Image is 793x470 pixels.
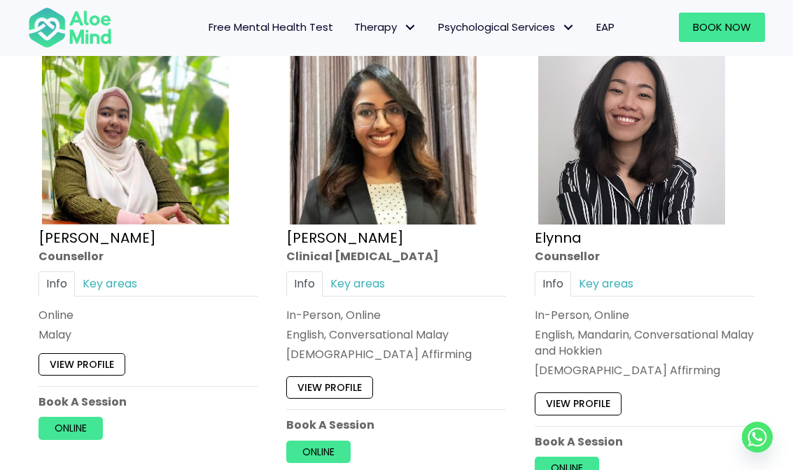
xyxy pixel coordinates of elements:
span: Therapy: submenu [400,17,421,38]
p: English, Mandarin, Conversational Malay and Hokkien [535,327,755,359]
div: Counsellor [535,248,755,264]
a: Key areas [323,271,393,296]
a: Key areas [75,271,145,296]
a: Psychological ServicesPsychological Services: submenu [428,13,586,42]
div: Counsellor [38,248,258,264]
div: Clinical [MEDICAL_DATA] [286,248,506,264]
a: View profile [535,392,622,415]
nav: Menu [126,13,624,42]
a: Book Now [679,13,765,42]
a: TherapyTherapy: submenu [344,13,428,42]
img: Shaheda Counsellor [42,38,229,225]
p: Book A Session [535,433,755,449]
a: Online [38,417,103,439]
a: [PERSON_NAME] [286,228,404,248]
a: Info [38,271,75,296]
a: Info [535,271,571,296]
div: Online [38,306,258,322]
a: EAP [586,13,625,42]
div: [DEMOGRAPHIC_DATA] Affirming [535,362,755,378]
img: Elynna Counsellor [538,38,725,225]
span: Book Now [693,20,751,34]
div: [DEMOGRAPHIC_DATA] Affirming [286,346,506,362]
p: Book A Session [38,394,258,410]
a: View profile [286,376,373,399]
a: [PERSON_NAME] [38,228,156,248]
a: View profile [38,353,125,376]
p: Malay [38,327,258,343]
a: Online [286,440,351,462]
a: Whatsapp [742,422,773,453]
span: EAP [596,20,615,34]
img: Aloe mind Logo [28,6,112,49]
span: Psychological Services [438,20,575,34]
a: Elynna [535,228,582,248]
span: Therapy [354,20,417,34]
div: In-Person, Online [286,306,506,322]
p: English, Conversational Malay [286,327,506,343]
div: In-Person, Online [535,306,755,322]
span: Psychological Services: submenu [559,17,579,38]
a: Key areas [571,271,641,296]
p: Book A Session [286,417,506,433]
a: Info [286,271,323,296]
a: Free Mental Health Test [198,13,344,42]
span: Free Mental Health Test [209,20,333,34]
img: croped-Anita_Profile-photo-300×300 [290,38,477,225]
